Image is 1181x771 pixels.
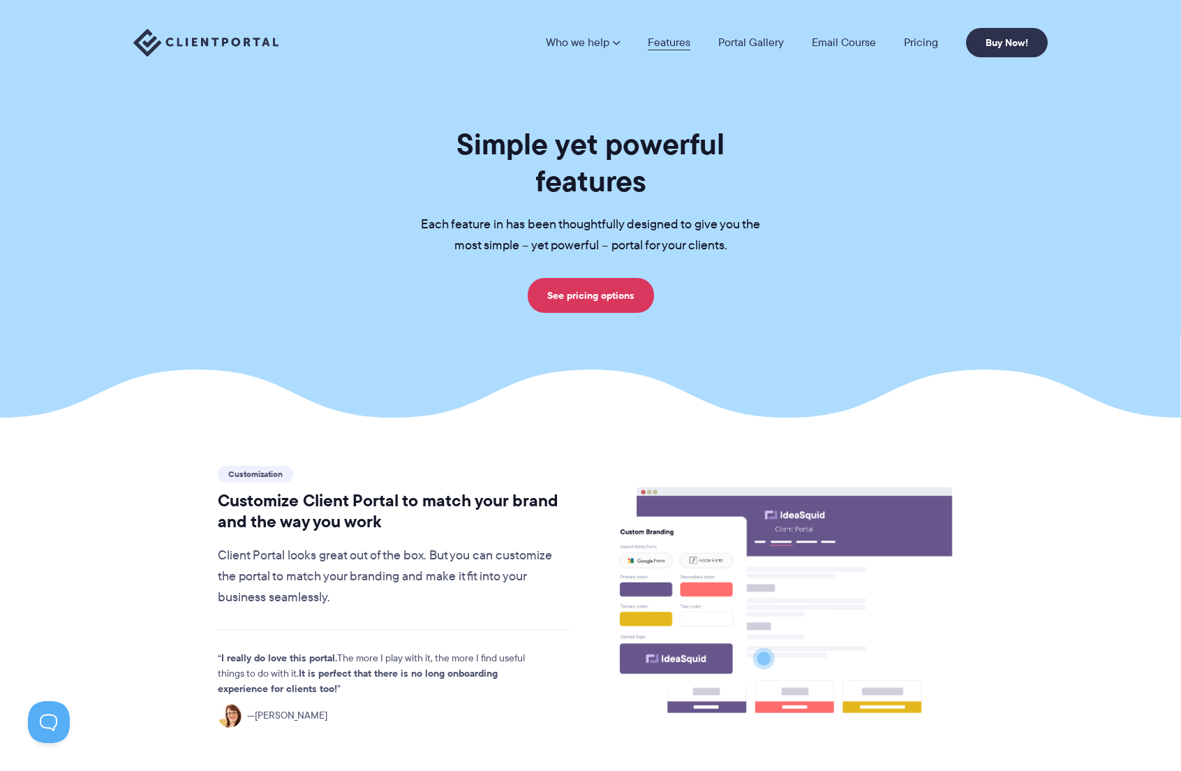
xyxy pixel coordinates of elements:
h2: Customize Client Portal to match your brand and the way you work [218,490,570,532]
p: Each feature in has been thoughtfully designed to give you the most simple – yet powerful – porta... [399,214,782,256]
p: The more I play with it, the more I find useful things to do with it. [218,651,546,697]
span: Customization [218,466,293,483]
strong: It is perfect that there is no long onboarding experience for clients too! [218,666,498,696]
a: See pricing options [528,278,654,313]
a: Portal Gallery [718,37,784,48]
a: Features [648,37,690,48]
a: Email Course [812,37,876,48]
a: Buy Now! [966,28,1048,57]
a: Who we help [546,37,620,48]
iframe: Toggle Customer Support [28,701,70,743]
a: Pricing [904,37,938,48]
h1: Simple yet powerful features [399,126,782,200]
strong: I really do love this portal. [221,650,337,666]
span: [PERSON_NAME] [247,708,327,724]
p: Client Portal looks great out of the box. But you can customize the portal to match your branding... [218,545,570,608]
